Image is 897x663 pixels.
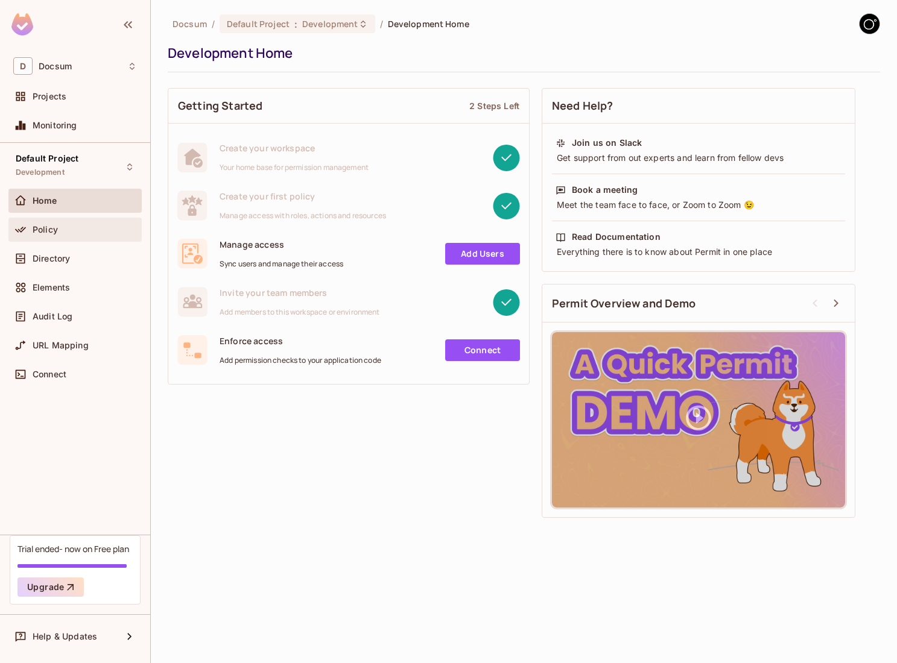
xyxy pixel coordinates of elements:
[388,18,469,30] span: Development Home
[17,543,129,555] div: Trial ended- now on Free plan
[556,152,842,164] div: Get support from out experts and learn from fellow devs
[220,287,380,298] span: Invite your team members
[220,259,343,269] span: Sync users and manage their access
[33,254,70,263] span: Directory
[16,154,78,163] span: Default Project
[227,18,290,30] span: Default Project
[556,199,842,211] div: Meet the team face to face, or Zoom to Zoom 😉
[380,18,383,30] li: /
[469,100,519,112] div: 2 Steps Left
[33,196,57,206] span: Home
[33,283,70,292] span: Elements
[556,246,842,258] div: Everything there is to know about Permit in one place
[212,18,215,30] li: /
[33,92,66,101] span: Projects
[33,121,77,130] span: Monitoring
[39,61,72,71] span: Workspace: Docsum
[445,243,520,265] a: Add Users
[33,225,58,234] span: Policy
[33,341,89,350] span: URL Mapping
[220,335,381,347] span: Enforce access
[552,98,613,113] span: Need Help?
[220,211,386,221] span: Manage access with roles, actions and resources
[11,13,33,36] img: SReyMgAAAABJRU5ErkJggg==
[572,231,661,243] div: Read Documentation
[552,296,696,311] span: Permit Overview and Demo
[220,142,369,154] span: Create your workspace
[294,19,298,29] span: :
[860,14,880,34] img: GitStart-Docsum
[13,57,33,75] span: D
[220,163,369,172] span: Your home base for permission management
[16,168,65,177] span: Development
[178,98,262,113] span: Getting Started
[17,577,84,597] button: Upgrade
[168,44,874,62] div: Development Home
[33,369,66,379] span: Connect
[220,239,343,250] span: Manage access
[302,18,358,30] span: Development
[572,184,638,196] div: Book a meeting
[572,137,642,149] div: Join us on Slack
[33,312,72,321] span: Audit Log
[33,632,97,641] span: Help & Updates
[220,307,380,317] span: Add members to this workspace or environment
[445,339,520,361] a: Connect
[173,18,207,30] span: the active workspace
[220,356,381,365] span: Add permission checks to your application code
[220,190,386,202] span: Create your first policy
